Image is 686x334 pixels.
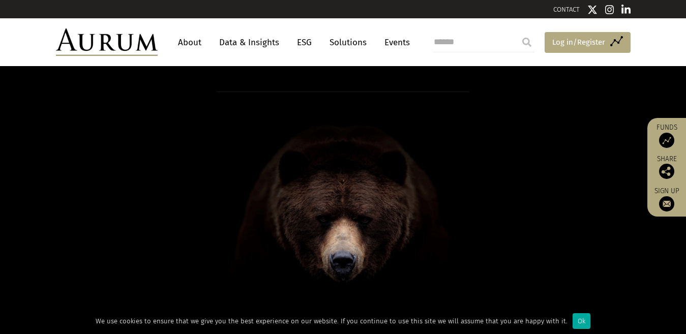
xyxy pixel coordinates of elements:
[659,196,674,211] img: Sign up to our newsletter
[605,5,614,15] img: Instagram icon
[379,33,410,52] a: Events
[517,32,537,52] input: Submit
[214,33,284,52] a: Data & Insights
[553,6,580,13] a: CONTACT
[324,33,372,52] a: Solutions
[621,5,631,15] img: Linkedin icon
[545,32,631,53] a: Log in/Register
[587,5,598,15] img: Twitter icon
[659,133,674,148] img: Access Funds
[659,164,674,179] img: Share this post
[652,187,681,211] a: Sign up
[652,123,681,148] a: Funds
[292,33,317,52] a: ESG
[173,33,206,52] a: About
[573,313,590,329] div: Ok
[56,28,158,56] img: Aurum
[652,156,681,179] div: Share
[552,36,605,48] span: Log in/Register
